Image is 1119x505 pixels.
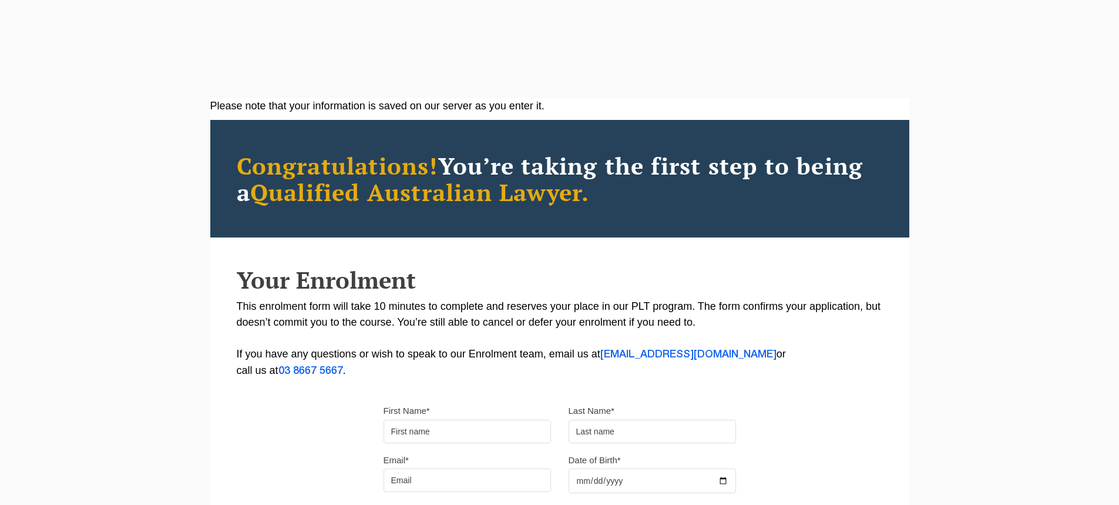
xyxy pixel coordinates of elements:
[569,420,736,443] input: Last name
[237,299,883,379] p: This enrolment form will take 10 minutes to complete and reserves your place in our PLT program. ...
[600,350,777,359] a: [EMAIL_ADDRESS][DOMAIN_NAME]
[384,454,409,466] label: Email*
[384,469,551,492] input: Email
[384,405,430,417] label: First Name*
[569,405,614,417] label: Last Name*
[250,176,590,208] span: Qualified Australian Lawyer.
[237,152,883,205] h2: You’re taking the first step to being a
[384,420,551,443] input: First name
[278,366,343,376] a: 03 8667 5667
[237,267,883,293] h2: Your Enrolment
[569,454,621,466] label: Date of Birth*
[210,98,909,114] div: Please note that your information is saved on our server as you enter it.
[237,150,438,181] span: Congratulations!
